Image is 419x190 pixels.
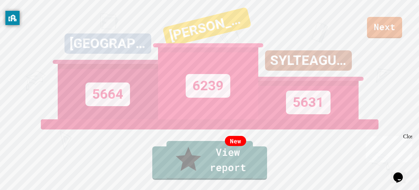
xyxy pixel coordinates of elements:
div: New [225,136,246,146]
div: [PERSON_NAME] [162,7,251,47]
div: SYLTEAGURK [265,50,352,71]
iframe: chat widget [363,134,412,162]
a: View report [166,141,253,180]
div: [GEOGRAPHIC_DATA] [64,33,151,54]
iframe: chat widget [391,163,412,183]
a: Next [367,17,402,38]
div: Chat with us now!Close [3,3,47,43]
button: privacy banner [5,11,20,25]
div: 6239 [186,74,230,98]
div: 5631 [286,91,331,114]
div: 5664 [85,82,130,106]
